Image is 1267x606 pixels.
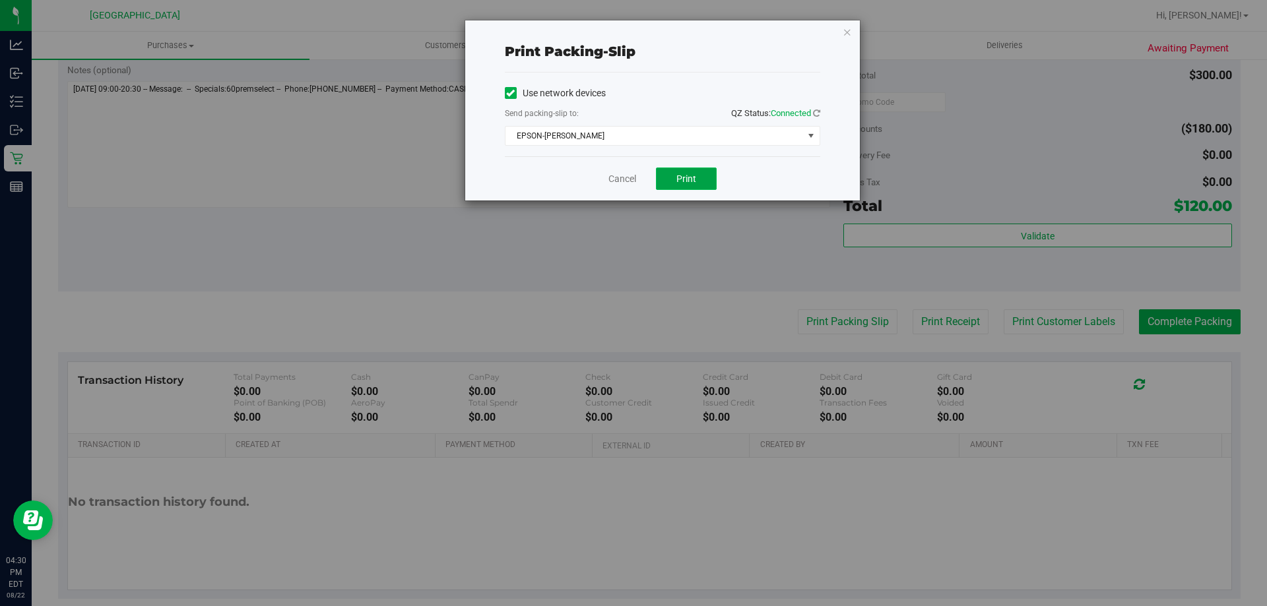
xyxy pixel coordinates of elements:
a: Cancel [608,172,636,186]
span: QZ Status: [731,108,820,118]
button: Print [656,167,717,190]
span: Print packing-slip [505,44,635,59]
span: Print [676,173,696,184]
label: Use network devices [505,86,606,100]
span: select [802,127,819,145]
span: EPSON-[PERSON_NAME] [505,127,803,145]
iframe: Resource center [13,500,53,540]
label: Send packing-slip to: [505,107,579,119]
span: Connected [771,108,811,118]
